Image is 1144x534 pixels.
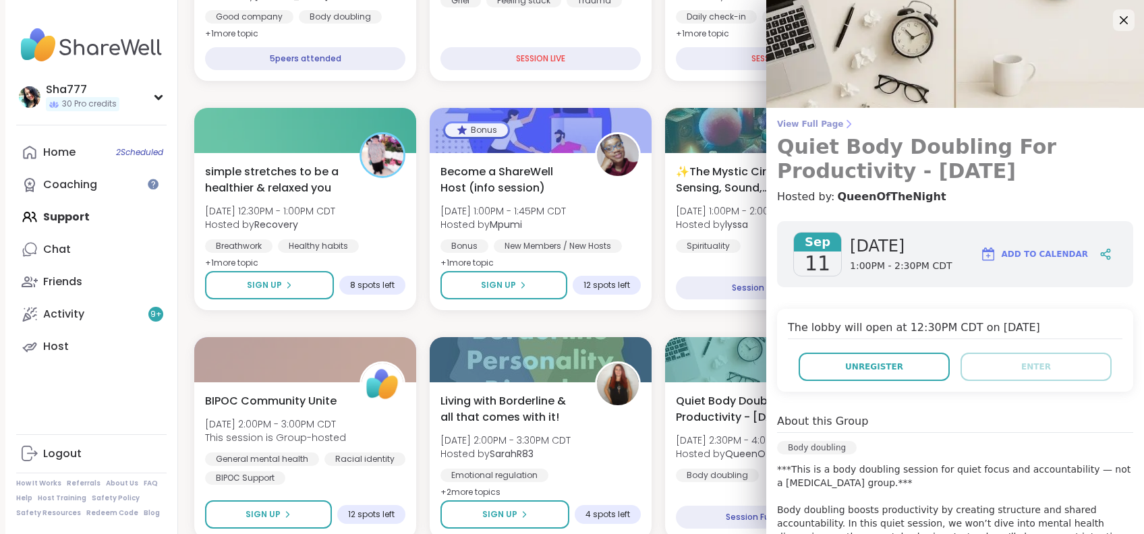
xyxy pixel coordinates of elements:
[583,280,630,291] span: 12 spots left
[585,509,630,520] span: 4 spots left
[676,47,876,70] div: SESSION LIVE
[144,479,158,488] a: FAQ
[845,361,903,373] span: Unregister
[205,431,346,444] span: This session is Group-hosted
[46,82,119,97] div: Sha777
[16,508,81,518] a: Safety Resources
[676,276,836,299] div: Session Full
[799,353,950,381] button: Unregister
[205,500,332,529] button: Sign Up
[246,508,281,521] span: Sign Up
[676,10,757,24] div: Daily check-in
[440,164,580,196] span: Become a ShareWell Host (info session)
[440,469,548,482] div: Emotional regulation
[837,189,946,205] a: QueenOfTheNight
[43,446,82,461] div: Logout
[762,10,822,24] div: Self-care
[980,246,996,262] img: ShareWell Logomark
[788,320,1122,339] h4: The lobby will open at 12:30PM CDT on [DATE]
[16,298,167,330] a: Activity9+
[445,123,508,137] div: Bonus
[362,363,403,405] img: ShareWell
[205,47,405,70] div: 5 peers attended
[481,279,516,291] span: Sign Up
[247,279,282,291] span: Sign Up
[205,10,293,24] div: Good company
[850,260,952,273] span: 1:00PM - 2:30PM CDT
[43,307,84,322] div: Activity
[205,452,319,466] div: General mental health
[440,47,641,70] div: SESSION LIVE
[676,204,804,218] span: [DATE] 1:00PM - 2:00PM CDT
[205,417,346,431] span: [DATE] 2:00PM - 3:00PM CDT
[92,494,140,503] a: Safety Policy
[676,164,816,196] span: ✨The Mystic Circle of Sensing, Sound, Readings✨
[116,147,163,158] span: 2 Scheduled
[777,119,1133,129] span: View Full Page
[440,239,488,253] div: Bonus
[16,494,32,503] a: Help
[106,479,138,488] a: About Us
[205,239,273,253] div: Breathwork
[148,179,159,189] iframe: Spotlight
[299,10,382,24] div: Body doubling
[43,339,69,354] div: Host
[205,218,335,231] span: Hosted by
[794,233,841,251] span: Sep
[1002,248,1088,260] span: Add to Calendar
[440,218,566,231] span: Hosted by
[440,500,569,529] button: Sign Up
[254,218,298,231] b: Recovery
[676,218,804,231] span: Hosted by
[16,169,167,201] a: Coaching
[43,274,82,289] div: Friends
[777,413,868,429] h4: About this Group
[19,86,40,108] img: Sha777
[482,508,517,521] span: Sign Up
[16,233,167,266] a: Chat
[43,242,71,257] div: Chat
[38,494,86,503] a: Host Training
[974,238,1094,270] button: Add to Calendar
[205,393,337,409] span: BIPOC Community Unite
[676,447,812,461] span: Hosted by
[144,508,160,518] a: Blog
[16,479,61,488] a: How It Works
[1021,361,1051,373] span: Enter
[725,218,748,231] b: lyssa
[205,471,285,485] div: BIPOC Support
[440,271,567,299] button: Sign Up
[850,235,952,257] span: [DATE]
[205,204,335,218] span: [DATE] 12:30PM - 1:00PM CDT
[490,447,534,461] b: SarahR83
[324,452,405,466] div: Racial identity
[205,164,345,196] span: simple stretches to be a healthier & relaxed you
[961,353,1112,381] button: Enter
[43,177,97,192] div: Coaching
[350,280,395,291] span: 8 spots left
[676,469,759,482] div: Body doubling
[777,189,1133,205] h4: Hosted by:
[440,393,580,425] span: Living with Borderline & all that comes with it!
[490,218,522,231] b: Mpumi
[676,506,824,529] div: Session Full
[777,441,857,454] div: Body doubling
[43,145,76,160] div: Home
[725,447,812,461] b: QueenOfTheNight
[205,271,334,299] button: Sign Up
[440,204,566,218] span: [DATE] 1:00PM - 1:45PM CDT
[278,239,359,253] div: Healthy habits
[440,434,571,447] span: [DATE] 2:00PM - 3:30PM CDT
[362,134,403,176] img: Recovery
[348,509,395,520] span: 12 spots left
[597,134,639,176] img: Mpumi
[777,119,1133,183] a: View Full PageQuiet Body Doubling For Productivity - [DATE]
[16,330,167,363] a: Host
[676,393,816,425] span: Quiet Body Doubling For Productivity - [DATE]
[805,251,830,276] span: 11
[16,22,167,69] img: ShareWell Nav Logo
[16,438,167,470] a: Logout
[62,98,117,110] span: 30 Pro credits
[597,363,639,405] img: SarahR83
[16,136,167,169] a: Home2Scheduled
